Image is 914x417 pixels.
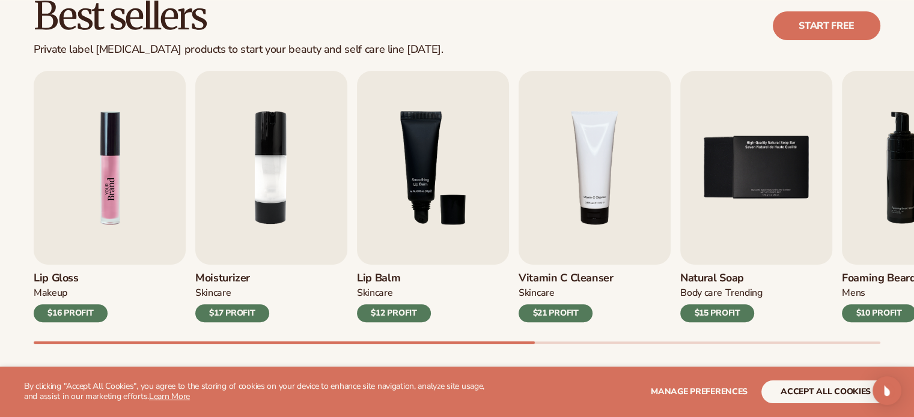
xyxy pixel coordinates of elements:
[34,272,108,285] h3: Lip Gloss
[357,71,509,322] a: 3 / 9
[195,272,269,285] h3: Moisturizer
[34,71,186,265] img: Shopify Image 5
[873,376,901,405] div: Open Intercom Messenger
[519,71,671,322] a: 4 / 9
[34,43,443,56] div: Private label [MEDICAL_DATA] products to start your beauty and self care line [DATE].
[34,287,67,299] div: MAKEUP
[680,304,754,322] div: $15 PROFIT
[680,272,763,285] h3: Natural Soap
[24,382,498,402] p: By clicking "Accept All Cookies", you agree to the storing of cookies on your device to enhance s...
[651,380,748,403] button: Manage preferences
[519,272,614,285] h3: Vitamin C Cleanser
[773,11,880,40] a: Start free
[519,287,554,299] div: Skincare
[651,386,748,397] span: Manage preferences
[357,272,431,285] h3: Lip Balm
[34,71,186,322] a: 1 / 9
[357,304,431,322] div: $12 PROFIT
[149,391,190,402] a: Learn More
[195,71,347,322] a: 2 / 9
[34,304,108,322] div: $16 PROFIT
[761,380,890,403] button: accept all cookies
[357,287,392,299] div: SKINCARE
[680,287,722,299] div: BODY Care
[725,287,762,299] div: TRENDING
[842,287,865,299] div: mens
[519,304,593,322] div: $21 PROFIT
[680,71,832,322] a: 5 / 9
[195,304,269,322] div: $17 PROFIT
[195,287,231,299] div: SKINCARE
